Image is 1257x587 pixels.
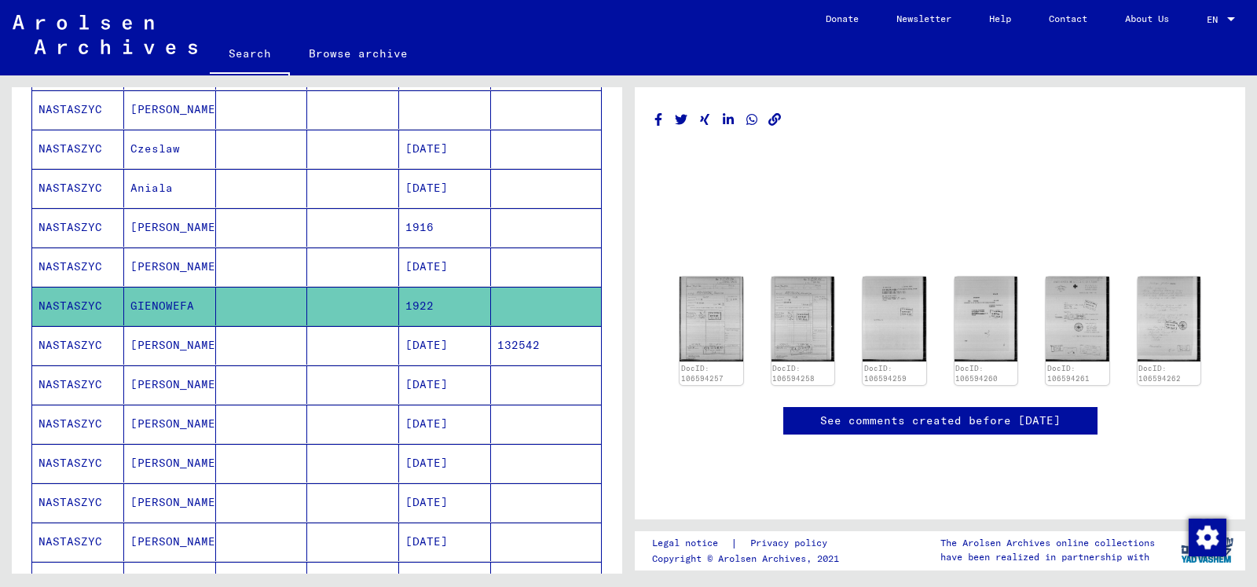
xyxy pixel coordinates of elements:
[32,405,124,443] mat-cell: NASTASZYC
[940,550,1155,564] p: have been realized in partnership with
[652,535,731,552] a: Legal notice
[652,535,846,552] div: |
[124,523,216,561] mat-cell: [PERSON_NAME]
[399,326,491,365] mat-cell: [DATE]
[124,287,216,325] mat-cell: GIENOWEFA
[124,405,216,443] mat-cell: [PERSON_NAME]
[680,277,743,361] img: 001.jpg
[744,110,760,130] button: Share on WhatsApp
[124,169,216,207] mat-cell: Aniala
[124,130,216,168] mat-cell: Czeslaw
[399,248,491,286] mat-cell: [DATE]
[767,110,783,130] button: Copy link
[1046,277,1109,361] img: 001.jpg
[32,90,124,129] mat-cell: NASTASZYC
[1188,518,1226,556] div: Change consent
[32,365,124,404] mat-cell: NASTASZYC
[1178,530,1237,570] img: yv_logo.png
[32,326,124,365] mat-cell: NASTASZYC
[652,552,846,566] p: Copyright © Arolsen Archives, 2021
[1138,364,1181,383] a: DocID: 106594262
[955,277,1018,361] img: 001.jpg
[1207,14,1224,25] span: EN
[32,248,124,286] mat-cell: NASTASZYC
[124,326,216,365] mat-cell: [PERSON_NAME]
[399,483,491,522] mat-cell: [DATE]
[399,365,491,404] mat-cell: [DATE]
[210,35,290,75] a: Search
[864,364,907,383] a: DocID: 106594259
[13,15,197,54] img: Arolsen_neg.svg
[124,365,216,404] mat-cell: [PERSON_NAME]
[738,535,846,552] a: Privacy policy
[32,130,124,168] mat-cell: NASTASZYC
[32,523,124,561] mat-cell: NASTASZYC
[955,364,998,383] a: DocID: 106594260
[399,444,491,482] mat-cell: [DATE]
[399,208,491,247] mat-cell: 1916
[399,287,491,325] mat-cell: 1922
[1189,519,1226,556] img: Change consent
[124,483,216,522] mat-cell: [PERSON_NAME]
[697,110,713,130] button: Share on Xing
[1047,364,1090,383] a: DocID: 106594261
[673,110,690,130] button: Share on Twitter
[399,169,491,207] mat-cell: [DATE]
[399,130,491,168] mat-cell: [DATE]
[771,277,835,361] img: 001.jpg
[290,35,427,72] a: Browse archive
[399,523,491,561] mat-cell: [DATE]
[124,444,216,482] mat-cell: [PERSON_NAME]
[124,90,216,129] mat-cell: [PERSON_NAME]
[399,405,491,443] mat-cell: [DATE]
[32,287,124,325] mat-cell: NASTASZYC
[32,483,124,522] mat-cell: NASTASZYC
[650,110,667,130] button: Share on Facebook
[124,248,216,286] mat-cell: [PERSON_NAME]
[940,536,1155,550] p: The Arolsen Archives online collections
[32,208,124,247] mat-cell: NASTASZYC
[124,208,216,247] mat-cell: [PERSON_NAME]
[681,364,724,383] a: DocID: 106594257
[32,444,124,482] mat-cell: NASTASZYC
[1138,277,1201,361] img: 001.jpg
[491,326,601,365] mat-cell: 132542
[720,110,737,130] button: Share on LinkedIn
[32,169,124,207] mat-cell: NASTASZYC
[772,364,815,383] a: DocID: 106594258
[820,413,1061,429] a: See comments created before [DATE]
[863,277,926,361] img: 001.jpg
